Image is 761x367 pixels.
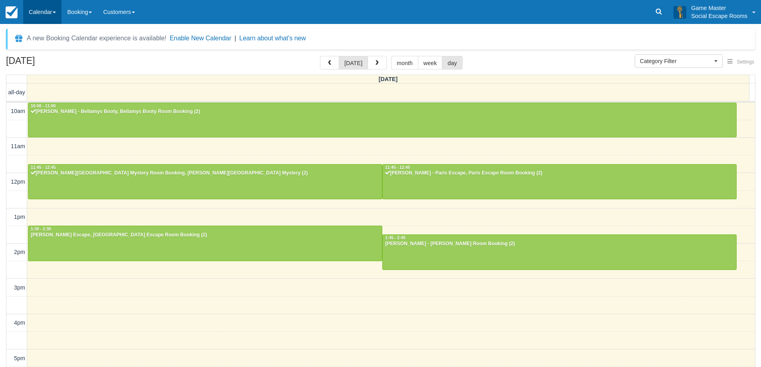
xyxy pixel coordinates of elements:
[691,4,747,12] p: Game Master
[31,104,56,108] span: 10:00 - 11:00
[391,56,418,69] button: month
[385,165,410,170] span: 11:45 - 12:45
[723,56,759,68] button: Settings
[442,56,462,69] button: day
[14,355,25,361] span: 5pm
[674,6,686,18] img: A3
[170,34,231,42] button: Enable New Calendar
[382,234,737,270] a: 1:45 - 2:45[PERSON_NAME] - [PERSON_NAME] Room Booking (2)
[30,232,380,238] div: [PERSON_NAME] Escape, [GEOGRAPHIC_DATA] Escape Room Booking (2)
[14,284,25,291] span: 3pm
[691,12,747,20] p: Social Escape Rooms
[11,108,25,114] span: 10am
[28,164,382,199] a: 11:45 - 12:45[PERSON_NAME][GEOGRAPHIC_DATA] Mystery Room Booking, [PERSON_NAME][GEOGRAPHIC_DATA] ...
[379,76,398,82] span: [DATE]
[239,35,306,42] a: Learn about what's new
[382,164,737,199] a: 11:45 - 12:45[PERSON_NAME] - Paris Escape, Paris Escape Room Booking (2)
[635,54,723,68] button: Category Filter
[11,143,25,149] span: 11am
[14,249,25,255] span: 2pm
[27,34,167,43] div: A new Booking Calendar experience is available!
[14,214,25,220] span: 1pm
[31,165,56,170] span: 11:45 - 12:45
[6,6,18,18] img: checkfront-main-nav-mini-logo.png
[28,226,382,261] a: 1:30 - 2:30[PERSON_NAME] Escape, [GEOGRAPHIC_DATA] Escape Room Booking (2)
[234,35,236,42] span: |
[14,319,25,326] span: 4pm
[640,57,712,65] span: Category Filter
[385,170,734,177] div: [PERSON_NAME] - Paris Escape, Paris Escape Room Booking (2)
[385,236,405,240] span: 1:45 - 2:45
[28,103,737,138] a: 10:00 - 11:00[PERSON_NAME] - Bellamys Booty, Bellamys Booty Room Booking (2)
[31,227,51,231] span: 1:30 - 2:30
[30,170,380,177] div: [PERSON_NAME][GEOGRAPHIC_DATA] Mystery Room Booking, [PERSON_NAME][GEOGRAPHIC_DATA] Mystery (2)
[8,89,25,95] span: all-day
[6,56,107,71] h2: [DATE]
[339,56,368,69] button: [DATE]
[30,109,734,115] div: [PERSON_NAME] - Bellamys Booty, Bellamys Booty Room Booking (2)
[385,241,734,247] div: [PERSON_NAME] - [PERSON_NAME] Room Booking (2)
[737,59,754,65] span: Settings
[418,56,443,69] button: week
[11,179,25,185] span: 12pm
